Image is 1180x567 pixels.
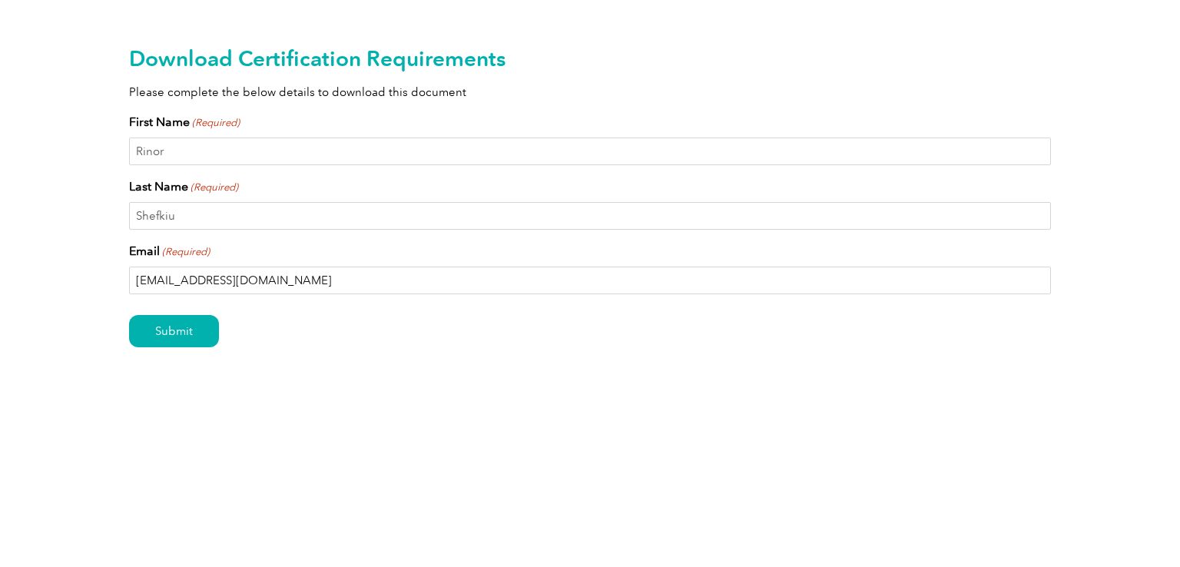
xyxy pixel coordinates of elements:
h2: Download Certification Requirements [129,46,1051,71]
p: Please complete the below details to download this document [129,84,1051,101]
input: Submit [129,315,219,347]
label: Email [129,242,210,260]
span: (Required) [190,180,239,195]
label: Last Name [129,177,238,196]
span: (Required) [191,115,240,131]
label: First Name [129,113,240,131]
span: (Required) [161,244,210,260]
